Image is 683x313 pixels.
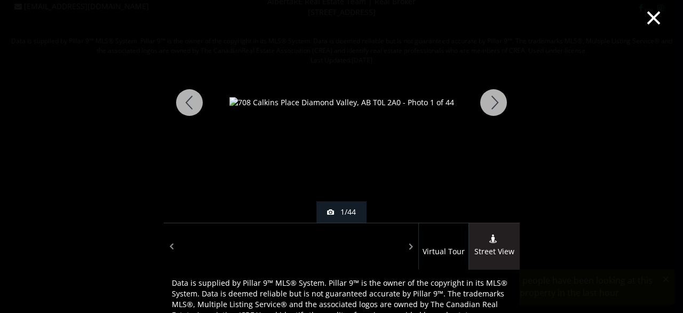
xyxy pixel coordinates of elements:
[469,246,520,258] span: Street View
[327,207,356,217] div: 1/44
[418,246,468,258] span: Virtual Tour
[418,223,469,270] a: virtual tour iconVirtual Tour
[229,97,454,108] img: 708 Calkins Place Diamond Valley, AB T0L 2A0 - Photo 1 of 44
[438,234,449,243] img: virtual tour icon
